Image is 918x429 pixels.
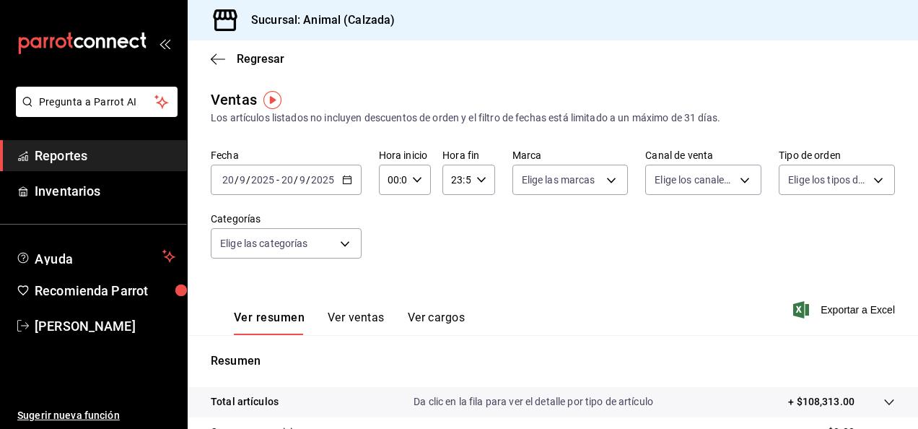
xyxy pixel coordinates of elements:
[512,150,629,160] label: Marca
[779,150,895,160] label: Tipo de orden
[250,174,275,186] input: ----
[281,174,294,186] input: --
[645,150,761,160] label: Canal de venta
[796,301,895,318] button: Exportar a Excel
[237,52,284,66] span: Regresar
[211,110,895,126] div: Los artículos listados no incluyen descuentos de orden y el filtro de fechas está limitado a un m...
[655,173,735,187] span: Elige los canales de venta
[522,173,595,187] span: Elige las marcas
[35,248,157,265] span: Ayuda
[239,174,246,186] input: --
[328,311,385,335] button: Ver ventas
[35,183,100,199] font: Inventarios
[310,174,335,186] input: ----
[234,311,465,335] div: Pestañas de navegación
[821,304,895,316] font: Exportar a Excel
[211,52,284,66] button: Regresar
[211,214,362,224] label: Categorías
[16,87,178,117] button: Pregunta a Parrot AI
[235,174,239,186] span: /
[306,174,310,186] span: /
[240,12,395,29] h3: Sucursal: Animal (Calzada)
[39,95,155,110] span: Pregunta a Parrot AI
[220,236,308,251] span: Elige las categorías
[379,150,431,160] label: Hora inicio
[211,89,257,110] div: Ventas
[35,318,136,334] font: [PERSON_NAME]
[35,148,87,163] font: Reportes
[211,394,279,409] p: Total artículos
[276,174,279,186] span: -
[788,394,854,409] p: + $108,313.00
[211,150,362,160] label: Fecha
[222,174,235,186] input: --
[10,105,178,120] a: Pregunta a Parrot AI
[414,394,653,409] p: Da clic en la fila para ver el detalle por tipo de artículo
[17,409,120,421] font: Sugerir nueva función
[234,311,305,325] font: Ver resumen
[159,38,170,49] button: open_drawer_menu
[788,173,868,187] span: Elige los tipos de orden
[408,311,465,335] button: Ver cargos
[299,174,306,186] input: --
[294,174,298,186] span: /
[211,352,895,370] p: Resumen
[263,91,281,109] img: Marcador de información sobre herramientas
[246,174,250,186] span: /
[35,283,148,298] font: Recomienda Parrot
[442,150,494,160] label: Hora fin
